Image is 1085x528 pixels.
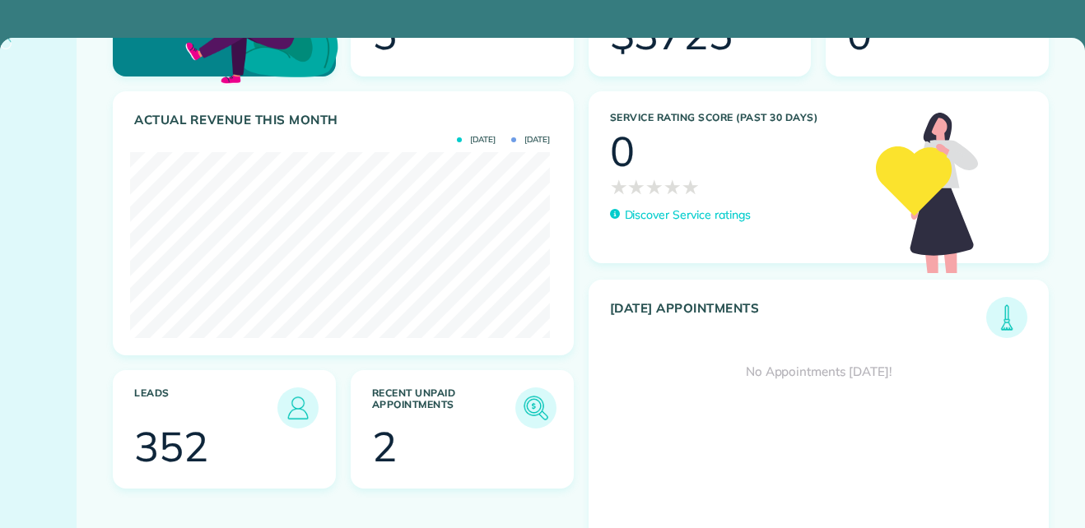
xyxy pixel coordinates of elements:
[664,172,682,201] span: ★
[519,391,552,424] img: icon_unpaid_appointments-47b8ce3997adf2238b356f14209ab4cced10bd1f174958f3ca8f1d0dd7fffeee.png
[610,112,860,123] h3: Service Rating score (past 30 days)
[610,14,733,55] div: $3725
[610,301,987,338] h3: [DATE] Appointments
[610,131,635,172] div: 0
[847,14,872,55] div: 0
[372,426,397,467] div: 2
[610,172,628,201] span: ★
[990,301,1023,334] img: icon_todays_appointments-901f7ab196bb0bea1936b74009e4eb5ffbc2d2711fa7634e0d609ed5ef32b18b.png
[134,387,277,428] h3: Leads
[511,136,550,144] span: [DATE]
[682,172,700,201] span: ★
[282,391,314,424] img: icon_leads-1bed01f49abd5b7fead27621c3d59655bb73ed531f8eeb49469d10e621d6b896.png
[589,338,1049,406] div: No Appointments [DATE]!
[625,206,751,224] p: Discover Service ratings
[627,172,645,201] span: ★
[134,113,556,127] h3: Actual Revenue this month
[610,206,751,224] a: Discover Service ratings
[372,14,397,55] div: 5
[457,136,496,144] span: [DATE]
[645,172,664,201] span: ★
[372,387,515,428] h3: Recent unpaid appointments
[134,426,208,467] div: 352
